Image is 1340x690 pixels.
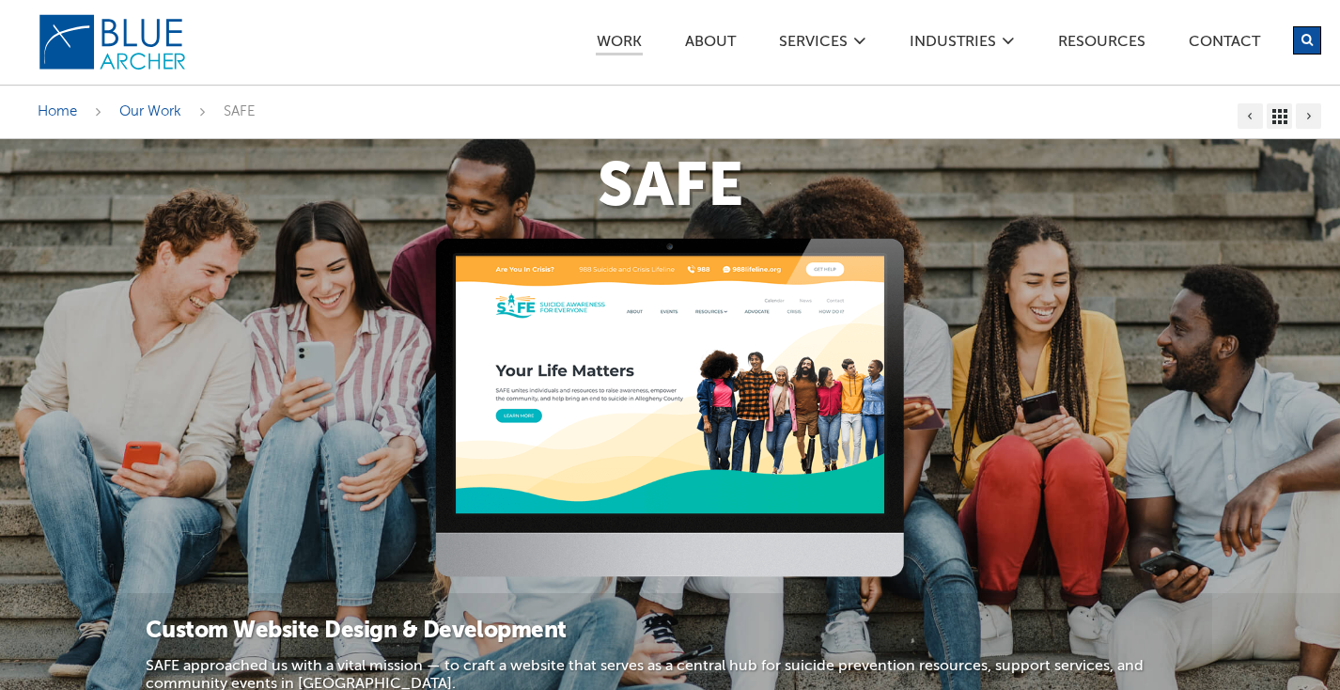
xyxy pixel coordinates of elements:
[224,104,256,118] span: SAFE
[146,617,1193,647] h3: Custom Website Design & Development
[909,35,997,55] a: Industries
[38,13,188,71] img: Blue Archer Logo
[1188,35,1261,55] a: Contact
[38,104,77,118] a: Home
[778,35,849,55] a: SERVICES
[684,35,737,55] a: ABOUT
[596,35,643,55] a: Work
[38,158,1302,219] h1: SAFE
[119,104,181,118] a: Our Work
[1057,35,1146,55] a: Resources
